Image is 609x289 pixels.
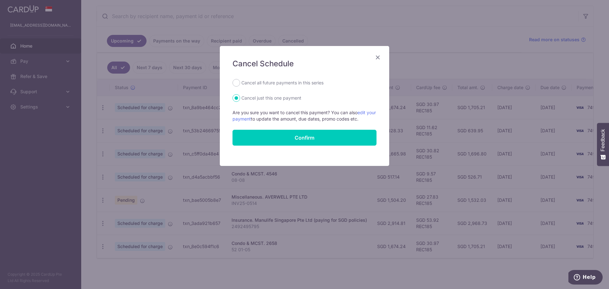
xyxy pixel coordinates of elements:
[241,79,324,87] label: Cancel all future payments in this series
[232,109,377,122] p: Are you sure you want to cancel this payment? You can also to update the amount, due dates, promo...
[232,59,377,69] h5: Cancel Schedule
[374,54,382,61] button: Close
[241,94,301,102] label: Cancel just this one payment
[232,130,377,146] button: Confirm
[600,129,606,151] span: Feedback
[568,270,603,286] iframe: Opens a widget where you can find more information
[597,123,609,166] button: Feedback - Show survey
